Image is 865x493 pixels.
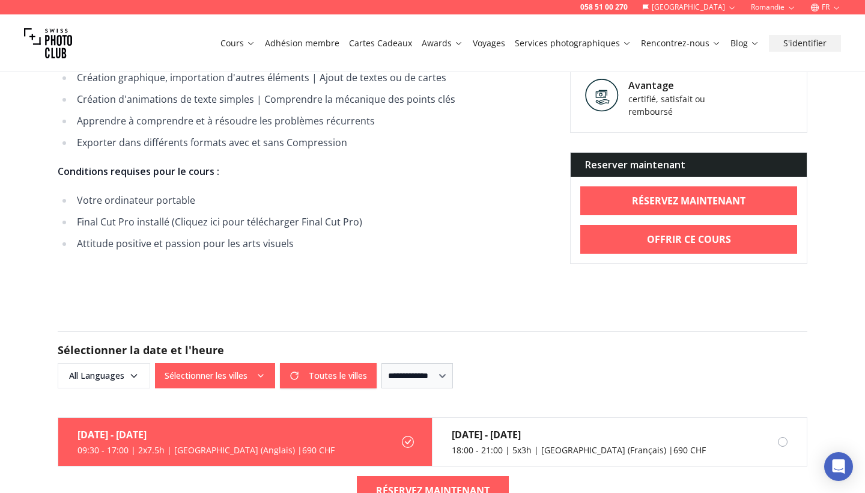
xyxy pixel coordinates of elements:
li: Final Cut Pro installé (Cliquez ici pour télécharger Final Cut Pro) [73,213,551,230]
a: RÉSERVEZ MAINTENANT [580,186,797,215]
button: All Languages [58,363,150,388]
button: Services photographiques [510,35,636,52]
button: Voyages [468,35,510,52]
li: Création graphique, importation d'autres éléments | Ajout de textes ou de cartes [73,69,551,86]
a: 058 51 00 270 [580,2,628,12]
a: Cours [220,37,255,49]
a: Rencontrez-nous [641,37,721,49]
li: Votre ordinateur portable [73,192,551,209]
a: Offrir ce cours [580,225,797,254]
div: Open Intercom Messenger [824,452,853,481]
button: Cours [216,35,260,52]
img: Swiss photo club [24,19,72,67]
a: Voyages [473,37,505,49]
li: Exporter dans différents formats avec et sans Compression [73,134,551,151]
button: Awards [417,35,468,52]
div: Reserver maintenant [571,153,807,177]
a: Adhésion membre [265,37,339,49]
button: Sélectionner les villes [155,363,275,388]
h2: Sélectionner la date et l'heure [58,341,807,358]
button: Toutes le villes [280,363,377,388]
a: Awards [422,37,463,49]
div: certifié, satisfait ou remboursé [628,93,730,118]
b: Offrir ce cours [647,232,731,246]
span: All Languages [59,365,148,387]
a: Blog [730,37,759,49]
img: Avantage [585,78,619,112]
li: Attitude positive et passion pour les arts visuels [73,235,551,252]
button: Rencontrez-nous [636,35,726,52]
strong: Conditions requises pour le cours : [58,165,219,178]
div: [DATE] - [DATE] [452,427,706,442]
b: RÉSERVEZ MAINTENANT [632,194,745,208]
li: Apprendre à comprendre et à résoudre les problèmes récurrents [73,112,551,129]
button: S'identifier [769,35,841,52]
div: 09:30 - 17:00 | 2x7.5h | [GEOGRAPHIC_DATA] (Anglais) | 690 CHF [77,444,335,456]
li: Création d'animations de texte simples | Comprendre la mécanique des points clés [73,91,551,108]
div: Avantage [628,78,730,93]
div: 18:00 - 21:00 | 5x3h | [GEOGRAPHIC_DATA] (Français) | 690 CHF [452,444,706,456]
div: [DATE] - [DATE] [77,427,335,442]
button: Blog [726,35,764,52]
button: Adhésion membre [260,35,344,52]
button: Cartes Cadeaux [344,35,417,52]
a: Cartes Cadeaux [349,37,412,49]
a: Services photographiques [515,37,631,49]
